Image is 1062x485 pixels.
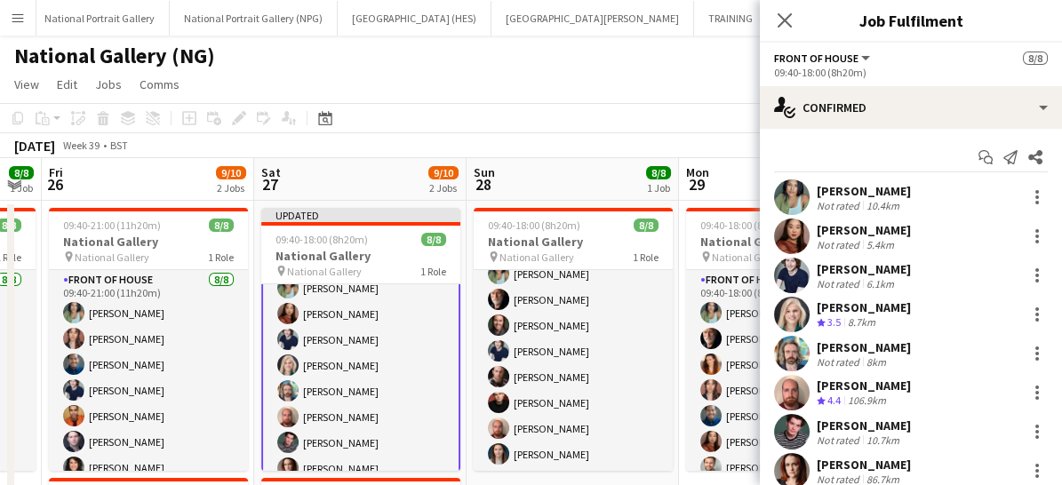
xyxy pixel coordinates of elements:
[275,233,368,246] span: 09:40-18:00 (8h20m)
[208,250,234,264] span: 1 Role
[474,208,673,471] app-job-card: 09:40-18:00 (8h20m)8/8National Gallery National Gallery1 RoleFront of House8/809:40-18:00 (8h20m)...
[140,76,180,92] span: Comms
[14,43,215,69] h1: National Gallery (NG)
[49,164,63,180] span: Fri
[863,433,903,447] div: 10.7km
[844,394,890,409] div: 106.9km
[646,166,671,179] span: 8/8
[49,234,248,250] h3: National Gallery
[686,164,709,180] span: Mon
[474,234,673,250] h3: National Gallery
[110,139,128,152] div: BST
[428,166,459,179] span: 9/10
[261,248,460,264] h3: National Gallery
[774,66,1048,79] div: 09:40-18:00 (8h20m)
[774,52,858,65] span: Front of House
[817,457,911,473] div: [PERSON_NAME]
[694,1,768,36] button: TRAINING
[863,238,898,251] div: 5.4km
[499,250,574,264] span: National Gallery
[491,1,694,36] button: [GEOGRAPHIC_DATA][PERSON_NAME]
[14,76,39,92] span: View
[817,277,863,290] div: Not rated
[817,199,863,212] div: Not rated
[712,250,787,264] span: National Gallery
[863,355,890,369] div: 8km
[760,86,1062,129] div: Confirmed
[1023,52,1048,65] span: 8/8
[217,181,245,195] div: 2 Jobs
[863,277,898,290] div: 6.1km
[474,164,495,180] span: Sun
[683,174,709,195] span: 29
[95,76,122,92] span: Jobs
[817,238,863,251] div: Not rated
[686,208,885,471] app-job-card: 09:40-18:00 (8h20m)8/8National Gallery National Gallery1 RoleFront of House8/809:40-18:00 (8h20m)...
[827,315,841,329] span: 3.5
[59,139,103,152] span: Week 39
[209,219,234,232] span: 8/8
[420,265,446,278] span: 1 Role
[817,299,911,315] div: [PERSON_NAME]
[50,73,84,96] a: Edit
[817,339,911,355] div: [PERSON_NAME]
[259,174,281,195] span: 27
[817,355,863,369] div: Not rated
[10,181,33,195] div: 1 Job
[30,1,170,36] button: National Portrait Gallery
[14,137,55,155] div: [DATE]
[774,52,873,65] button: Front of House
[421,233,446,246] span: 8/8
[760,9,1062,32] h3: Job Fulfilment
[216,166,246,179] span: 9/10
[634,219,659,232] span: 8/8
[633,250,659,264] span: 1 Role
[57,76,77,92] span: Edit
[817,433,863,447] div: Not rated
[261,208,460,471] app-job-card: Updated09:40-18:00 (8h20m)8/8National Gallery National Gallery1 RoleFront of House8/809:40-18:00 ...
[827,394,841,407] span: 4.4
[338,1,491,36] button: [GEOGRAPHIC_DATA] (HES)
[817,183,911,199] div: [PERSON_NAME]
[429,181,458,195] div: 2 Jobs
[261,208,460,222] div: Updated
[863,199,903,212] div: 10.4km
[7,73,46,96] a: View
[844,315,879,330] div: 8.7km
[817,261,911,277] div: [PERSON_NAME]
[75,250,149,264] span: National Gallery
[132,73,187,96] a: Comms
[817,378,911,394] div: [PERSON_NAME]
[686,234,885,250] h3: National Gallery
[817,222,911,238] div: [PERSON_NAME]
[471,174,495,195] span: 28
[49,208,248,471] app-job-card: 09:40-21:00 (11h20m)8/8National Gallery National Gallery1 RoleFront of House8/809:40-21:00 (11h20...
[46,174,63,195] span: 26
[9,166,34,179] span: 8/8
[488,219,580,232] span: 09:40-18:00 (8h20m)
[700,219,793,232] span: 09:40-18:00 (8h20m)
[261,164,281,180] span: Sat
[817,417,911,433] div: [PERSON_NAME]
[647,181,670,195] div: 1 Job
[474,231,673,472] app-card-role: Front of House8/809:40-18:00 (8h20m)[PERSON_NAME][PERSON_NAME][PERSON_NAME][PERSON_NAME][PERSON_N...
[88,73,129,96] a: Jobs
[287,265,362,278] span: National Gallery
[63,219,161,232] span: 09:40-21:00 (11h20m)
[170,1,338,36] button: National Portrait Gallery (NPG)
